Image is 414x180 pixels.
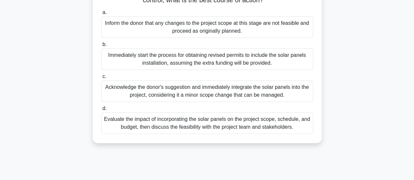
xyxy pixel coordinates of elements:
div: Evaluate the impact of incorporating the solar panels on the project scope, schedule, and budget,... [101,112,313,134]
div: Acknowledge the donor's suggestion and immediately integrate the solar panels into the project, c... [101,80,313,102]
span: a. [102,9,107,15]
div: Immediately start the process for obtaining revised permits to include the solar panels installat... [101,48,313,70]
span: d. [102,106,107,111]
span: c. [102,74,106,79]
div: Inform the donor that any changes to the project scope at this stage are not feasible and proceed... [101,16,313,38]
span: b. [102,41,107,47]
